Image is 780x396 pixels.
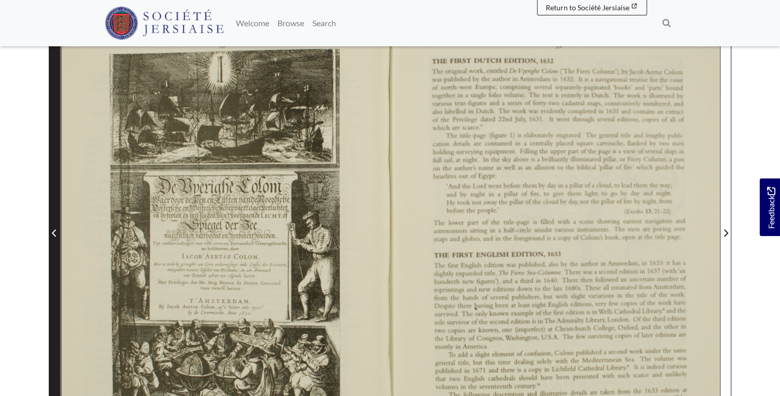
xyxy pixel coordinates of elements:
[546,3,629,12] span: Return to Société Jersiaise
[765,187,777,228] span: Feedback
[105,4,224,42] a: Société Jersiaise logo
[759,178,780,236] a: Would you like to provide feedback?
[232,13,273,33] a: Welcome
[308,13,340,33] a: Search
[273,13,308,33] a: Browse
[105,7,224,40] img: Société Jersiaise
